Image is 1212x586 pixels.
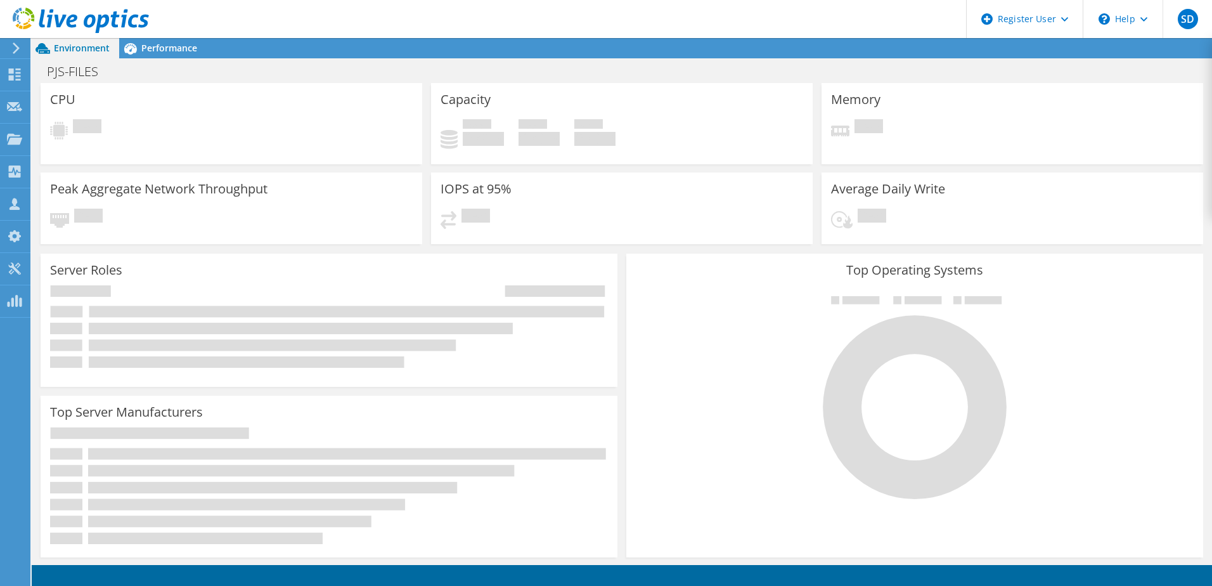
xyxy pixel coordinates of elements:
[831,182,945,196] h3: Average Daily Write
[636,263,1194,277] h3: Top Operating Systems
[858,209,886,226] span: Pending
[141,42,197,54] span: Performance
[574,132,616,146] h4: 0 GiB
[519,119,547,132] span: Free
[463,132,504,146] h4: 0 GiB
[1099,13,1110,25] svg: \n
[461,209,490,226] span: Pending
[74,209,103,226] span: Pending
[50,263,122,277] h3: Server Roles
[574,119,603,132] span: Total
[854,119,883,136] span: Pending
[831,93,880,107] h3: Memory
[41,65,118,79] h1: PJS-FILES
[1178,9,1198,29] span: SD
[441,182,512,196] h3: IOPS at 95%
[50,405,203,419] h3: Top Server Manufacturers
[519,132,560,146] h4: 0 GiB
[463,119,491,132] span: Used
[50,93,75,107] h3: CPU
[73,119,101,136] span: Pending
[441,93,491,107] h3: Capacity
[54,42,110,54] span: Environment
[50,182,268,196] h3: Peak Aggregate Network Throughput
